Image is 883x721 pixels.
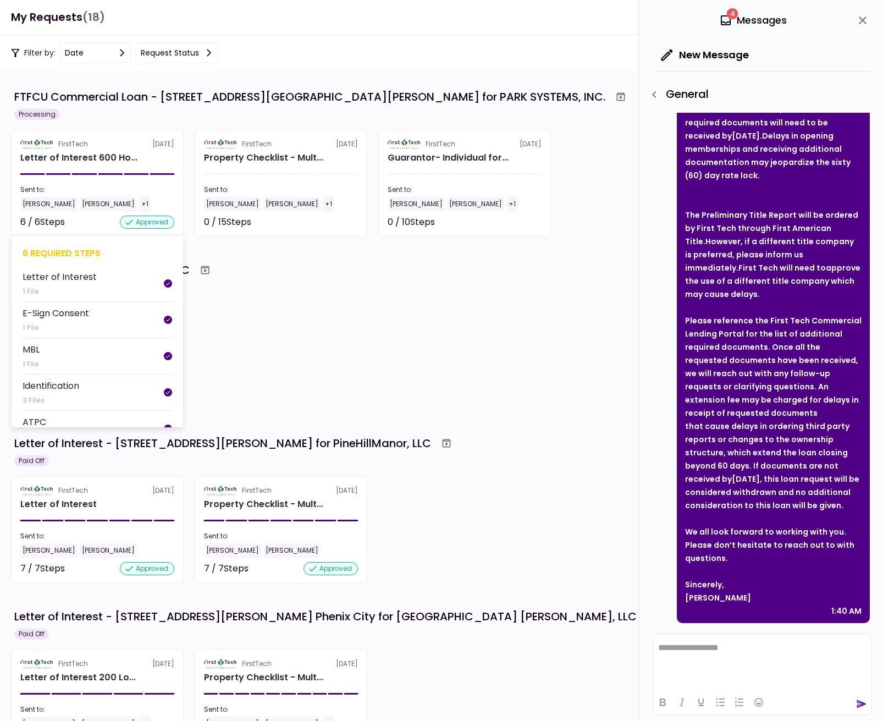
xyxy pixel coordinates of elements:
div: Not started [492,216,542,229]
div: [PERSON_NAME] [20,543,78,558]
div: [PERSON_NAME] [80,543,137,558]
div: FirstTech [242,659,272,669]
div: 1 File [23,322,89,333]
div: 6 required steps [23,246,172,260]
div: Sent to: [20,185,174,195]
div: 3 Files [23,395,79,406]
div: FirstTech [58,486,88,496]
div: Sent to: [204,705,358,714]
div: [PERSON_NAME] [80,197,137,211]
div: 7 / 7 Steps [204,562,249,575]
img: Partner logo [204,139,238,149]
div: Sincerely, [685,578,862,591]
div: 7 / 7 Steps [20,562,65,575]
div: Guarantor- Individual for PARK SYSTEMS, INC. Nancy McKee [388,151,509,164]
img: Partner logo [388,139,421,149]
div: +1 [506,197,518,211]
div: 1 File [23,286,97,297]
img: Partner logo [20,139,54,149]
div: Paid Off [14,455,49,466]
div: FirstTech [426,139,455,149]
div: Letter of Interest [23,270,97,284]
div: [DATE] [204,139,358,149]
button: Bullet list [711,695,730,710]
div: We all look forward to working with you. Please don’t hesitate to reach out to with questions. [685,525,862,565]
button: send [856,698,867,709]
strong: approve the use of a different title company which may cause delays. [685,262,860,300]
img: Partner logo [204,486,238,496]
div: Property Checklist - Multi-Family for PARK SYSTEMS, INC. 600 Holly Drive [204,151,323,164]
strong: [DATE] [732,474,760,485]
div: [DATE] [20,659,174,669]
button: Numbered list [730,695,749,710]
img: Partner logo [204,659,238,669]
div: FirstTech [242,486,272,496]
img: Partner logo [20,486,54,496]
div: [DATE] [204,659,358,669]
div: date [65,47,84,59]
div: approved [303,562,358,575]
div: Sent to: [388,185,542,195]
span: (18) [82,6,105,29]
div: General [645,85,872,104]
div: FirstTech [242,139,272,149]
h2: Letter of Interest [20,498,97,511]
div: Property Checklist - Multi-Family for Highridge Sizemore, LLC [204,671,323,684]
h1: My Requests [11,6,105,29]
button: Archive workflow [195,260,215,280]
div: +1 [139,197,151,211]
div: The Preliminary Title Report will be ordered by First Tech through First American Title However, ... [685,208,862,301]
button: Emojis [749,695,768,710]
div: [PERSON_NAME] [263,197,321,211]
button: Archive workflow [437,433,456,453]
div: [PERSON_NAME] [20,197,78,211]
div: MBL [23,343,40,356]
button: Archive workflow [611,87,631,107]
button: Request status [136,43,218,63]
div: Paid Off [14,629,49,640]
div: 0 / 15 Steps [204,216,251,229]
div: [PERSON_NAME] [204,543,261,558]
button: close [853,11,872,30]
div: Letter of Interest - [STREET_ADDRESS][PERSON_NAME] Phenix City for [GEOGRAPHIC_DATA] [PERSON_NAME... [14,608,637,625]
div: Sent to: [204,531,358,541]
div: [PERSON_NAME] [263,543,321,558]
div: FTFCU Commercial Loan - [STREET_ADDRESS][GEOGRAPHIC_DATA][PERSON_NAME] for PARK SYSTEMS, INC. [14,89,605,105]
strong: [DATE]. [732,130,762,141]
div: [PERSON_NAME] [685,591,862,604]
div: [DATE] [388,139,542,149]
div: FirstTech [58,659,88,669]
div: Filter by: [11,43,218,63]
div: Messages [719,12,787,29]
div: Letter of Interest - [STREET_ADDRESS][PERSON_NAME] for PineHillManor, LLC [14,435,431,452]
img: Partner logo [20,659,54,669]
div: E-Sign Consent [23,306,89,320]
div: [DATE] [20,486,174,496]
button: Italic [672,695,691,710]
div: [DATE] [20,139,174,149]
div: Sent to: [204,185,358,195]
div: Not started [308,216,358,229]
div: FirstTech [58,139,88,149]
div: Processing [14,109,60,120]
div: [DATE] [204,486,358,496]
div: Identification [23,379,79,393]
div: 1 File [23,359,40,370]
div: 1:40 AM [831,604,862,618]
div: +1 [323,197,334,211]
iframe: Rich Text Area [653,634,871,689]
div: Letter of Interest 600 Holly Drive Albany [20,151,137,164]
div: [PERSON_NAME] [204,197,261,211]
div: approved [120,216,174,229]
div: 6 / 6 Steps [20,216,65,229]
span: 4 [727,8,738,19]
div: ATPC [23,415,46,429]
div: Sent to: [20,531,174,541]
button: New Message [653,41,758,69]
button: Underline [692,695,710,710]
div: Letter of Interest 200 Logan Drive Phenix City AL [20,671,136,684]
div: 0 / 10 Steps [388,216,435,229]
div: Sent to: [20,705,174,714]
strong: . [703,236,705,247]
